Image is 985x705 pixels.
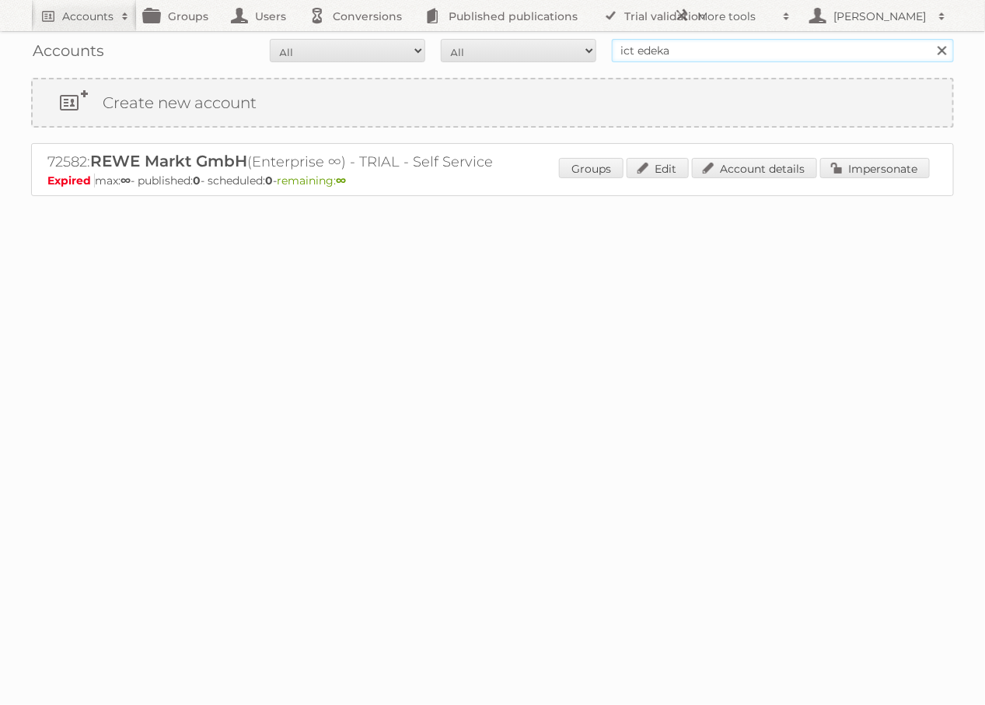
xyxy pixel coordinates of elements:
[265,174,273,188] strong: 0
[830,9,931,24] h2: [PERSON_NAME]
[62,9,114,24] h2: Accounts
[47,174,95,188] span: Expired
[627,158,689,178] a: Edit
[47,174,938,188] p: max: - published: - scheduled: -
[559,158,623,178] a: Groups
[820,158,930,178] a: Impersonate
[697,9,775,24] h2: More tools
[121,174,131,188] strong: ∞
[47,152,592,172] h2: 72582: (Enterprise ∞) - TRIAL - Self Service
[336,174,346,188] strong: ∞
[692,158,817,178] a: Account details
[33,79,952,126] a: Create new account
[90,152,247,170] span: REWE Markt GmbH
[277,174,346,188] span: remaining:
[193,174,201,188] strong: 0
